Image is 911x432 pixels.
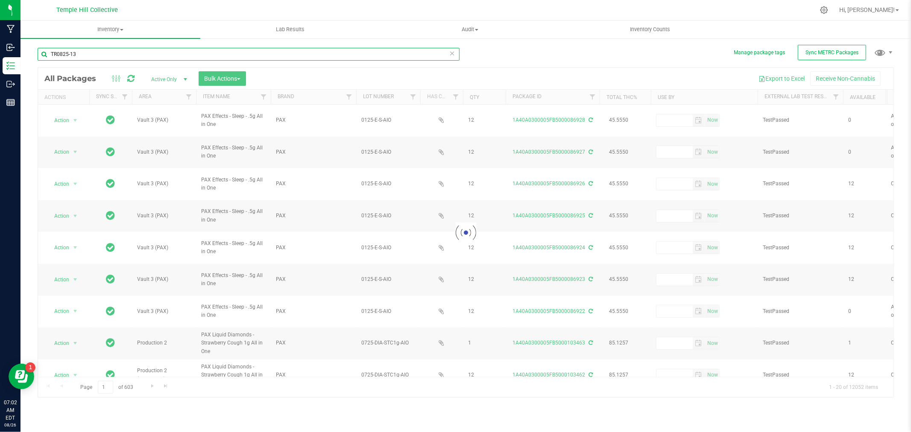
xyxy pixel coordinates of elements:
span: Inventory Counts [618,26,682,33]
span: Clear [449,48,455,59]
inline-svg: Reports [6,98,15,107]
iframe: Resource center [9,364,34,389]
a: Inventory [21,20,200,38]
inline-svg: Inbound [6,43,15,52]
p: 07:02 AM EDT [4,399,17,422]
inline-svg: Outbound [6,80,15,88]
span: Sync METRC Packages [806,50,858,55]
span: Hi, [PERSON_NAME]! [839,6,895,13]
span: Inventory [21,26,200,33]
p: 08/26 [4,422,17,428]
iframe: Resource center unread badge [25,362,35,373]
button: Sync METRC Packages [798,45,866,60]
a: Inventory Counts [560,20,740,38]
a: Lab Results [200,20,380,38]
div: Manage settings [819,6,829,14]
span: Temple Hill Collective [56,6,118,14]
input: Search Package ID, Item Name, SKU, Lot or Part Number... [38,48,460,61]
inline-svg: Inventory [6,61,15,70]
span: Lab Results [264,26,316,33]
span: Audit [381,26,559,33]
button: Manage package tags [734,49,785,56]
inline-svg: Manufacturing [6,25,15,33]
a: Audit [380,20,560,38]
